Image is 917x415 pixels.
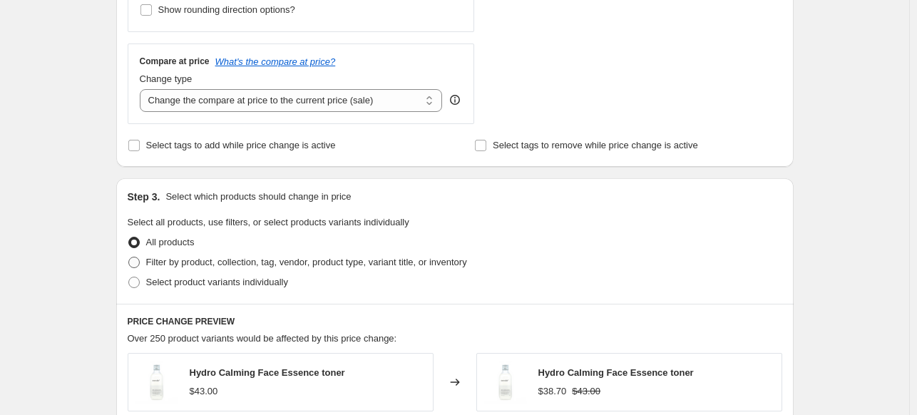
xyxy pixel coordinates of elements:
[146,237,195,247] span: All products
[146,277,288,287] span: Select product variants individually
[128,217,409,227] span: Select all products, use filters, or select products variants individually
[538,367,694,378] span: Hydro Calming Face Essence toner
[190,384,218,399] div: $43.00
[146,257,467,267] span: Filter by product, collection, tag, vendor, product type, variant title, or inventory
[484,361,527,404] img: 43_80x.png
[538,384,567,399] div: $38.70
[128,333,397,344] span: Over 250 product variants would be affected by this price change:
[128,190,160,204] h2: Step 3.
[135,361,178,404] img: 43_80x.png
[165,190,351,204] p: Select which products should change in price
[158,4,295,15] span: Show rounding direction options?
[128,316,782,327] h6: PRICE CHANGE PREVIEW
[140,73,193,84] span: Change type
[140,56,210,67] h3: Compare at price
[493,140,698,150] span: Select tags to remove while price change is active
[146,140,336,150] span: Select tags to add while price change is active
[215,56,336,67] button: What's the compare at price?
[572,384,600,399] strike: $43.00
[448,93,462,107] div: help
[190,367,345,378] span: Hydro Calming Face Essence toner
